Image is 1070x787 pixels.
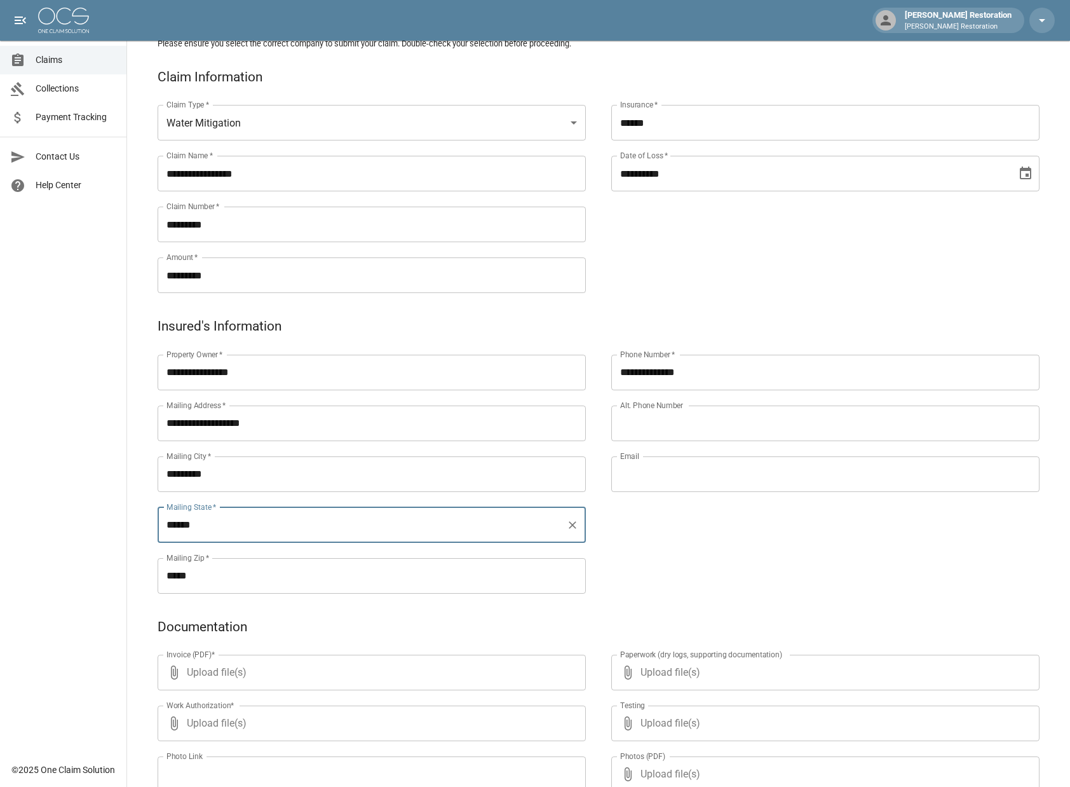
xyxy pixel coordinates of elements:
label: Photo Link [166,751,203,762]
label: Date of Loss [620,150,668,161]
div: Water Mitigation [158,105,586,140]
span: Upload file(s) [187,706,552,741]
span: Upload file(s) [640,655,1005,690]
label: Mailing State [166,502,216,512]
label: Mailing City [166,451,212,462]
button: Choose date, selected date is Sep 3, 2025 [1013,161,1038,186]
span: Payment Tracking [36,111,116,124]
span: Upload file(s) [640,706,1005,741]
label: Paperwork (dry logs, supporting documentation) [620,649,782,660]
label: Testing [620,700,645,711]
p: [PERSON_NAME] Restoration [905,22,1012,32]
label: Email [620,451,639,462]
span: Collections [36,82,116,95]
label: Phone Number [620,349,675,360]
label: Work Authorization* [166,700,234,711]
label: Mailing Address [166,400,226,411]
label: Invoice (PDF)* [166,649,215,660]
label: Claim Number [166,201,219,212]
button: open drawer [8,8,33,33]
img: ocs-logo-white-transparent.png [38,8,89,33]
span: Upload file(s) [187,655,552,690]
div: [PERSON_NAME] Restoration [900,9,1017,32]
button: Clear [564,516,581,534]
label: Insurance [620,99,658,110]
h5: Please ensure you select the correct company to submit your claim. Double-check your selection be... [158,38,1040,49]
label: Claim Name [166,150,213,161]
label: Mailing Zip [166,552,210,563]
span: Contact Us [36,150,116,163]
span: Help Center [36,179,116,192]
label: Alt. Phone Number [620,400,683,411]
div: © 2025 One Claim Solution [11,763,115,776]
label: Amount [166,252,198,263]
span: Claims [36,53,116,67]
label: Property Owner [166,349,223,360]
label: Photos (PDF) [620,751,665,762]
label: Claim Type [166,99,209,110]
